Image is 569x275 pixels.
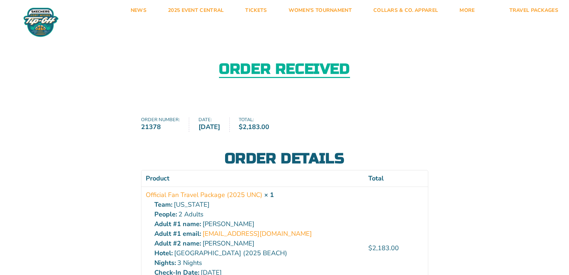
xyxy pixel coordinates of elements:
strong: × 1 [264,191,274,199]
span: $ [368,244,372,252]
p: [PERSON_NAME] [154,219,360,229]
li: Total: [239,118,279,132]
strong: [DATE] [199,122,220,132]
p: [US_STATE] [154,200,360,210]
p: 2 Adults [154,210,360,219]
h2: Order received [219,62,350,78]
strong: Adult #1 email: [154,229,201,239]
strong: Nights: [154,258,176,268]
span: $ [239,123,243,131]
strong: 21378 [141,122,180,132]
strong: Adult #1 name: [154,219,201,229]
strong: Team: [154,200,172,210]
a: [EMAIL_ADDRESS][DOMAIN_NAME] [202,229,312,239]
p: [GEOGRAPHIC_DATA] (2025 BEACH) [154,248,360,258]
strong: Adult #2 name: [154,239,201,248]
p: 3 Nights [154,258,360,268]
bdi: 2,183.00 [239,123,269,131]
th: Product [141,170,364,187]
img: Fort Myers Tip-Off [22,7,60,37]
h2: Order details [141,151,428,166]
a: Official Fan Travel Package (2025 UNC) [146,190,262,200]
li: Date: [199,118,230,132]
bdi: 2,183.00 [368,244,399,252]
strong: Hotel: [154,248,173,258]
li: Order number: [141,118,190,132]
th: Total [364,170,428,187]
p: [PERSON_NAME] [154,239,360,248]
strong: People: [154,210,177,219]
